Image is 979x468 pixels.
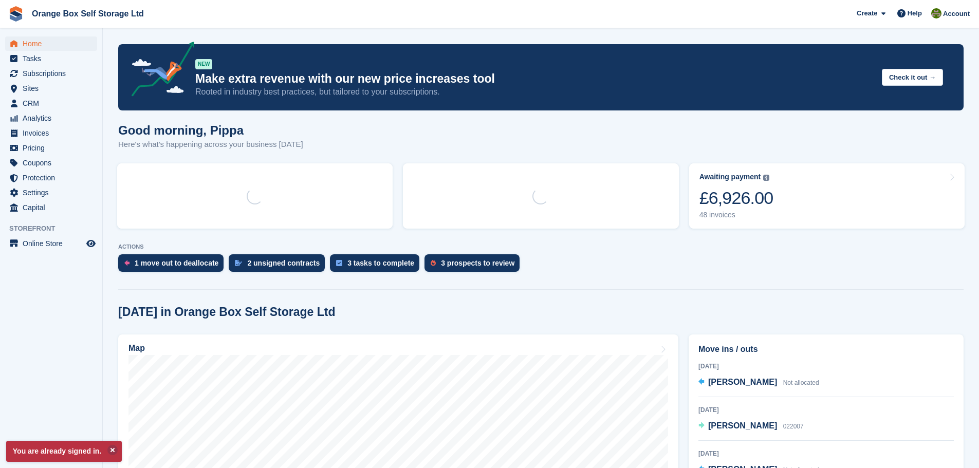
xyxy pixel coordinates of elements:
[783,379,819,386] span: Not allocated
[698,449,954,458] div: [DATE]
[943,9,970,19] span: Account
[247,259,320,267] div: 2 unsigned contracts
[431,260,436,266] img: prospect-51fa495bee0391a8d652442698ab0144808aea92771e9ea1ae160a38d050c398.svg
[118,123,303,137] h1: Good morning, Pippa
[85,237,97,250] a: Preview store
[23,111,84,125] span: Analytics
[5,185,97,200] a: menu
[5,156,97,170] a: menu
[23,36,84,51] span: Home
[23,200,84,215] span: Capital
[882,69,943,86] button: Check it out →
[5,36,97,51] a: menu
[23,126,84,140] span: Invoices
[118,244,964,250] p: ACTIONS
[118,305,336,319] h2: [DATE] in Orange Box Self Storage Ltd
[5,111,97,125] a: menu
[195,71,874,86] p: Make extra revenue with our new price increases tool
[8,6,24,22] img: stora-icon-8386f47178a22dfd0bd8f6a31ec36ba5ce8667c1dd55bd0f319d3a0aa187defe.svg
[135,259,218,267] div: 1 move out to deallocate
[128,344,145,353] h2: Map
[763,175,769,181] img: icon-info-grey-7440780725fd019a000dd9b08b2336e03edf1995a4989e88bcd33f0948082b44.svg
[931,8,941,18] img: Pippa White
[5,81,97,96] a: menu
[229,254,330,277] a: 2 unsigned contracts
[441,259,514,267] div: 3 prospects to review
[698,376,819,389] a: [PERSON_NAME] Not allocated
[699,173,761,181] div: Awaiting payment
[689,163,965,229] a: Awaiting payment £6,926.00 48 invoices
[118,139,303,151] p: Here's what's happening across your business [DATE]
[23,171,84,185] span: Protection
[235,260,242,266] img: contract_signature_icon-13c848040528278c33f63329250d36e43548de30e8caae1d1a13099fd9432cc5.svg
[23,81,84,96] span: Sites
[118,254,229,277] a: 1 move out to deallocate
[698,362,954,371] div: [DATE]
[195,59,212,69] div: NEW
[5,171,97,185] a: menu
[708,421,777,430] span: [PERSON_NAME]
[23,236,84,251] span: Online Store
[857,8,877,18] span: Create
[5,141,97,155] a: menu
[5,96,97,110] a: menu
[347,259,414,267] div: 3 tasks to complete
[5,236,97,251] a: menu
[330,254,424,277] a: 3 tasks to complete
[5,66,97,81] a: menu
[23,51,84,66] span: Tasks
[698,405,954,415] div: [DATE]
[699,188,773,209] div: £6,926.00
[23,185,84,200] span: Settings
[23,66,84,81] span: Subscriptions
[698,420,804,433] a: [PERSON_NAME] 022007
[5,51,97,66] a: menu
[783,423,804,430] span: 022007
[195,86,874,98] p: Rooted in industry best practices, but tailored to your subscriptions.
[5,126,97,140] a: menu
[5,200,97,215] a: menu
[6,441,122,462] p: You are already signed in.
[698,343,954,355] h2: Move ins / outs
[28,5,148,22] a: Orange Box Self Storage Ltd
[124,260,130,266] img: move_outs_to_deallocate_icon-f764333ba52eb49d3ac5e1228854f67142a1ed5810a6f6cc68b1a99e826820c5.svg
[9,223,102,234] span: Storefront
[708,378,777,386] span: [PERSON_NAME]
[23,156,84,170] span: Coupons
[23,96,84,110] span: CRM
[424,254,525,277] a: 3 prospects to review
[699,211,773,219] div: 48 invoices
[336,260,342,266] img: task-75834270c22a3079a89374b754ae025e5fb1db73e45f91037f5363f120a921f8.svg
[23,141,84,155] span: Pricing
[908,8,922,18] span: Help
[123,42,195,100] img: price-adjustments-announcement-icon-8257ccfd72463d97f412b2fc003d46551f7dbcb40ab6d574587a9cd5c0d94...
